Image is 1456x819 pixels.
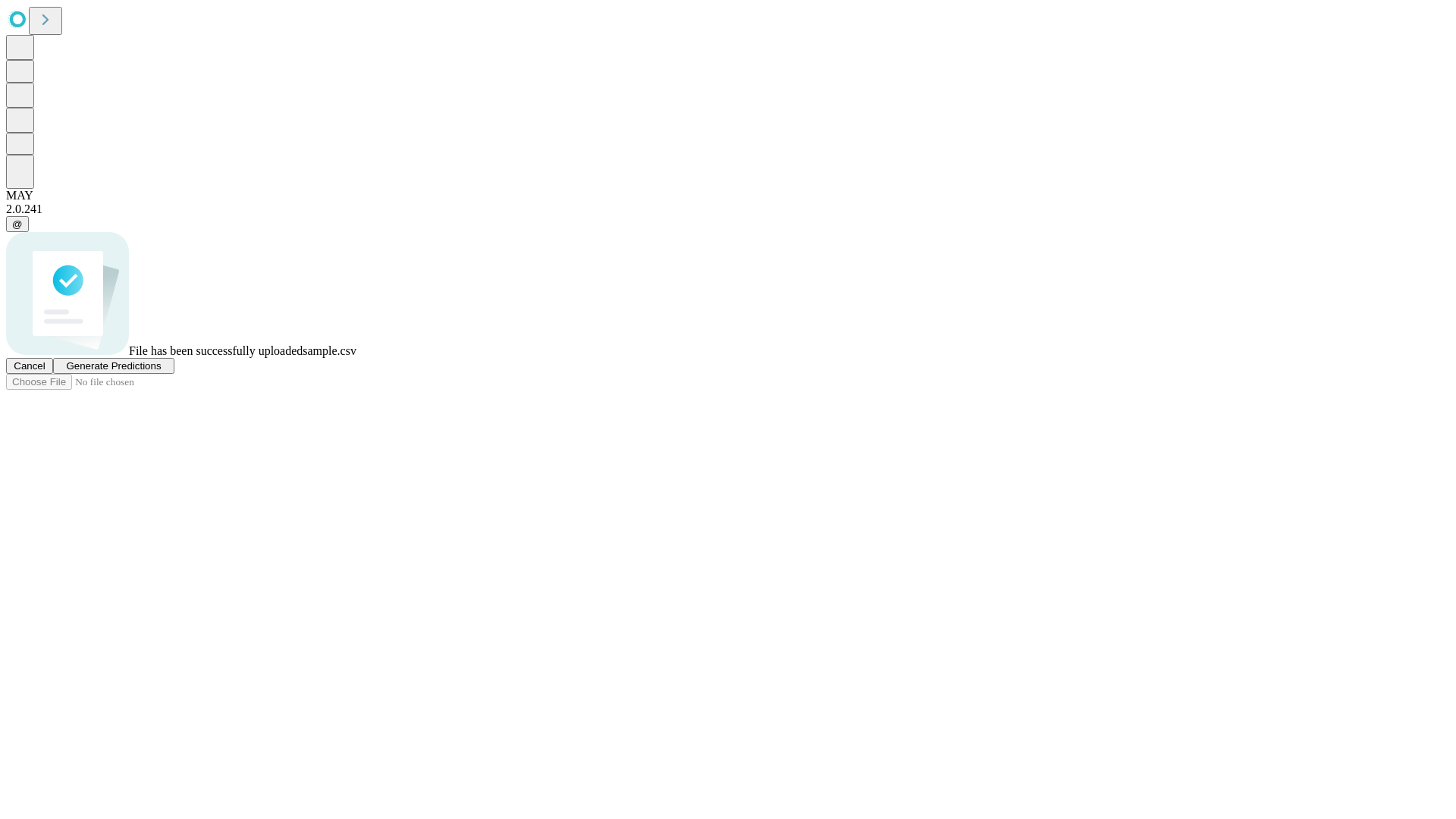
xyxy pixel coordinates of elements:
div: 2.0.241 [6,202,1450,216]
span: @ [12,218,23,230]
span: Generate Predictions [66,360,161,372]
button: Cancel [6,358,53,374]
div: MAY [6,189,1450,202]
span: Cancel [14,360,45,372]
span: File has been successfully uploaded [129,344,303,357]
button: Generate Predictions [53,358,174,374]
button: @ [6,216,29,232]
span: sample.csv [303,344,356,357]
